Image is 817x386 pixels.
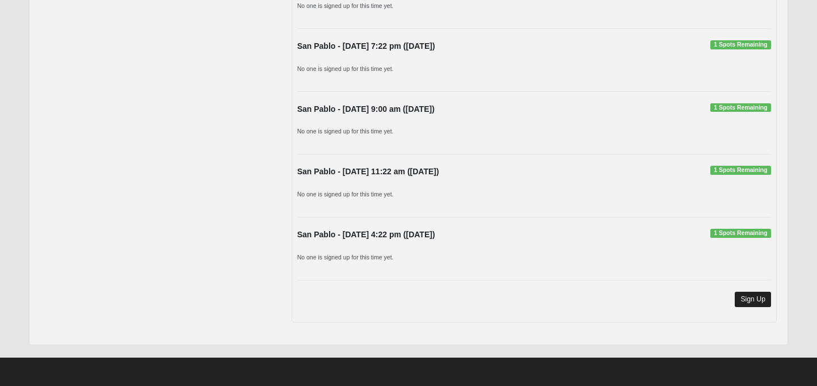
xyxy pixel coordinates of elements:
span: 1 Spots Remaining [710,103,771,112]
small: No one is signed up for this time yet. [297,254,394,261]
strong: San Pablo - [DATE] 11:22 am ([DATE]) [297,167,439,176]
span: 1 Spots Remaining [710,40,771,49]
small: No one is signed up for this time yet. [297,128,394,135]
strong: San Pablo - [DATE] 4:22 pm ([DATE]) [297,230,435,239]
span: 1 Spots Remaining [710,229,771,238]
strong: San Pablo - [DATE] 7:22 pm ([DATE]) [297,41,435,51]
strong: San Pablo - [DATE] 9:00 am ([DATE]) [297,104,435,114]
small: No one is signed up for this time yet. [297,2,394,9]
small: No one is signed up for this time yet. [297,65,394,72]
a: Sign Up [735,292,771,307]
small: No one is signed up for this time yet. [297,191,394,198]
span: 1 Spots Remaining [710,166,771,175]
